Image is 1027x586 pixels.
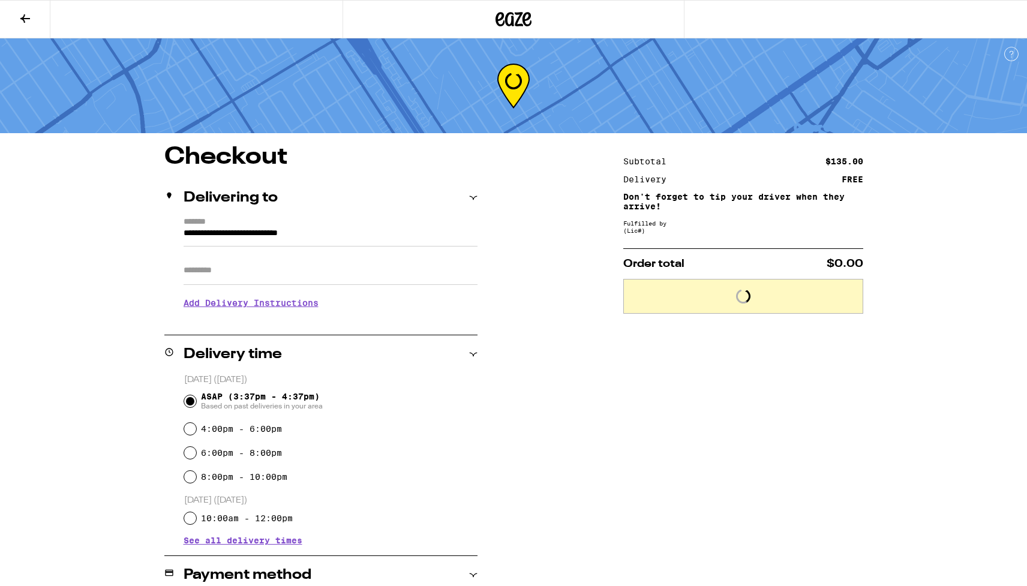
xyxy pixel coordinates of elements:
div: FREE [842,175,863,184]
h1: Checkout [164,145,478,169]
span: Based on past deliveries in your area [201,401,323,411]
p: [DATE] ([DATE]) [184,374,478,386]
h2: Delivering to [184,191,278,205]
h2: Payment method [184,568,311,582]
p: [DATE] ([DATE]) [184,495,478,506]
label: 4:00pm - 6:00pm [201,424,282,434]
div: Fulfilled by (Lic# ) [623,220,863,234]
button: See all delivery times [184,536,302,545]
label: 10:00am - 12:00pm [201,513,293,523]
div: Delivery [623,175,675,184]
label: 8:00pm - 10:00pm [201,472,287,482]
span: Order total [623,259,684,269]
div: Subtotal [623,157,675,166]
h3: Add Delivery Instructions [184,289,478,317]
label: 6:00pm - 8:00pm [201,448,282,458]
p: Don't forget to tip your driver when they arrive! [623,192,863,211]
h2: Delivery time [184,347,282,362]
span: $0.00 [827,259,863,269]
span: ASAP (3:37pm - 4:37pm) [201,392,323,411]
p: We'll contact you at when we arrive [184,317,478,326]
div: $135.00 [825,157,863,166]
